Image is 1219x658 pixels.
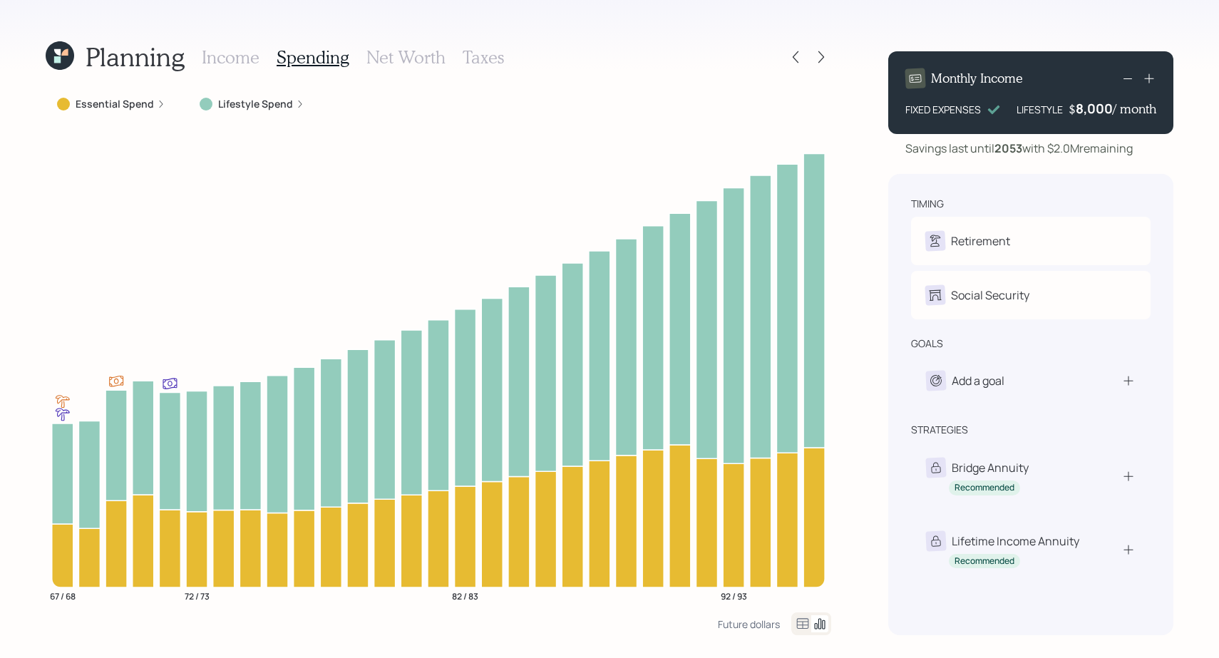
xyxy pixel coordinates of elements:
div: Savings last until with $2.0M remaining [905,140,1133,157]
b: 2053 [994,140,1022,156]
div: Social Security [951,287,1029,304]
h1: Planning [86,41,185,72]
label: Essential Spend [76,97,154,111]
div: Recommended [955,482,1014,494]
div: Add a goal [952,372,1004,389]
tspan: 67 / 68 [50,590,76,602]
h3: Income [202,47,259,68]
h4: / month [1113,101,1156,117]
tspan: 72 / 73 [185,590,210,602]
div: strategies [911,423,968,437]
h3: Net Worth [366,47,446,68]
label: Lifestyle Spend [218,97,293,111]
div: Future dollars [718,617,780,631]
div: goals [911,336,943,351]
tspan: 92 / 93 [721,590,747,602]
div: Lifetime Income Annuity [952,533,1079,550]
div: Retirement [951,232,1010,250]
h4: $ [1069,101,1076,117]
h3: Spending [277,47,349,68]
h3: Taxes [463,47,504,68]
h4: Monthly Income [931,71,1023,86]
div: FIXED EXPENSES [905,102,981,117]
div: Bridge Annuity [952,459,1029,476]
div: 8,000 [1076,100,1113,117]
tspan: 82 / 83 [452,590,478,602]
div: Recommended [955,555,1014,567]
div: timing [911,197,944,211]
div: LIFESTYLE [1017,102,1063,117]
